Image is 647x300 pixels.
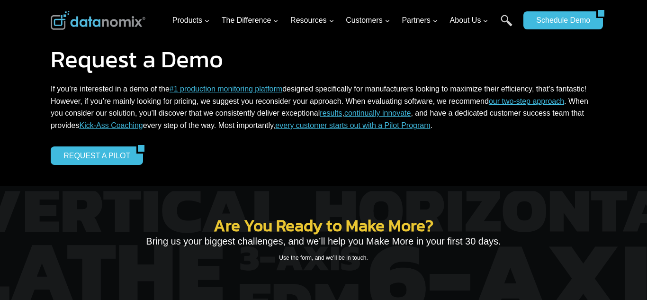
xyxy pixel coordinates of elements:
[450,14,489,27] span: About Us
[51,146,136,164] a: REQUEST A PILOT
[169,5,519,36] nav: Primary Navigation
[320,109,342,117] a: results
[172,14,210,27] span: Products
[51,47,596,71] h1: Request a Demo
[501,15,512,36] a: Search
[79,121,143,129] a: Kick-Ass Coaching
[51,11,145,30] img: Datanomix
[275,121,430,129] a: every customer starts out with a Pilot Program
[344,109,411,117] a: continually innovate
[290,14,334,27] span: Resources
[222,14,279,27] span: The Difference
[51,83,596,131] p: If you’re interested in a demo of the designed specifically for manufacturers looking to maximize...
[402,14,438,27] span: Partners
[170,85,282,93] a: #1 production monitoring platform
[523,11,596,29] a: Schedule Demo
[346,14,390,27] span: Customers
[489,97,564,105] a: our two-step approach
